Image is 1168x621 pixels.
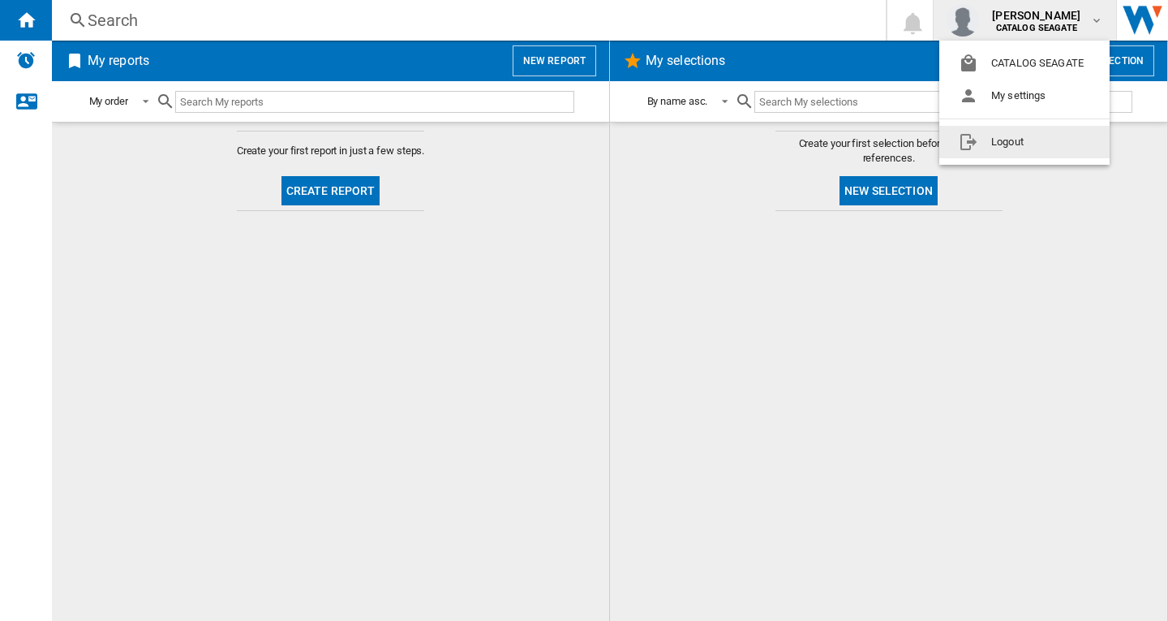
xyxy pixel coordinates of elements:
[939,47,1110,80] button: CATALOG SEAGATE
[939,80,1110,112] button: My settings
[939,126,1110,158] button: Logout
